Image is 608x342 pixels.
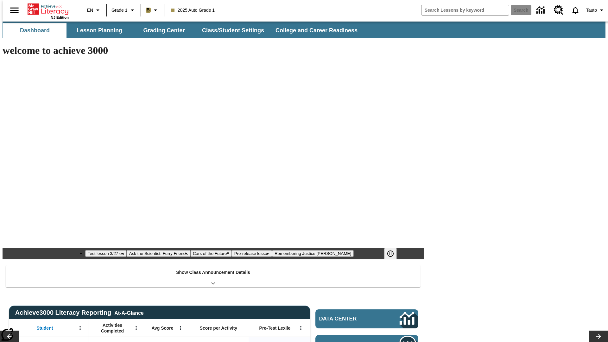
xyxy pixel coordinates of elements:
[147,6,150,14] span: B
[3,23,363,38] div: SubNavbar
[3,45,424,56] h1: welcome to achieve 3000
[111,7,128,14] span: Grade 1
[259,325,291,331] span: Pre-Test Lexile
[75,323,85,333] button: Open Menu
[319,316,378,322] span: Data Center
[131,323,141,333] button: Open Menu
[36,325,53,331] span: Student
[114,309,143,316] div: At-A-Glance
[92,322,133,334] span: Activities Completed
[384,248,403,259] div: Pause
[127,250,190,257] button: Slide 2 Ask the Scientist: Furry Friends
[132,23,196,38] button: Grading Center
[84,4,104,16] button: Language: EN, Select a language
[87,7,93,14] span: EN
[151,325,173,331] span: Avg Score
[589,331,608,342] button: Lesson carousel, Next
[6,265,421,287] div: Show Class Announcement Details
[586,7,597,14] span: Tauto
[51,16,69,19] span: NJ Edition
[15,309,144,316] span: Achieve3000 Literacy Reporting
[533,2,550,19] a: Data Center
[143,4,162,16] button: Boost Class color is light brown. Change class color
[68,23,131,38] button: Lesson Planning
[550,2,567,19] a: Resource Center, Will open in new tab
[200,325,237,331] span: Score per Activity
[176,269,250,276] p: Show Class Announcement Details
[28,2,69,19] div: Home
[270,23,363,38] button: College and Career Readiness
[315,309,418,328] a: Data Center
[232,250,272,257] button: Slide 4 Pre-release lesson
[567,2,584,18] a: Notifications
[421,5,509,15] input: search field
[272,250,354,257] button: Slide 5 Remembering Justice O'Connor
[85,250,127,257] button: Slide 1 Test lesson 3/27 en
[109,4,139,16] button: Grade: Grade 1, Select a grade
[296,323,306,333] button: Open Menu
[190,250,232,257] button: Slide 3 Cars of the Future?
[584,4,608,16] button: Profile/Settings
[171,7,215,14] span: 2025 Auto Grade 1
[197,23,269,38] button: Class/Student Settings
[176,323,185,333] button: Open Menu
[3,22,605,38] div: SubNavbar
[3,23,66,38] button: Dashboard
[384,248,397,259] button: Pause
[5,1,24,20] button: Open side menu
[28,3,69,16] a: Home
